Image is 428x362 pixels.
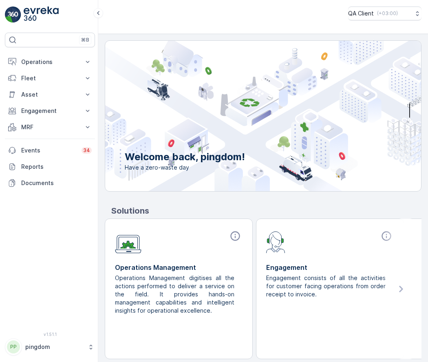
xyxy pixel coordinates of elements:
p: Events [21,146,77,155]
p: pingdom [25,343,84,351]
p: Fleet [21,74,79,82]
p: Documents [21,179,92,187]
p: 34 [83,147,90,154]
a: Events34 [5,142,95,159]
p: Engagement consists of all the activities for customer facing operations from order receipt to in... [266,274,387,298]
p: Asset [21,90,79,99]
p: ⌘B [81,37,89,43]
img: logo [5,7,21,23]
button: PPpingdom [5,338,95,355]
p: Operations [21,58,79,66]
a: Documents [5,175,95,191]
div: PP [7,340,20,353]
button: MRF [5,119,95,135]
p: ( +03:00 ) [377,10,398,17]
p: MRF [21,123,79,131]
img: module-icon [266,230,285,253]
span: Have a zero-waste day [125,163,245,172]
p: Solutions [111,205,421,217]
p: Engagement [21,107,79,115]
button: Operations [5,54,95,70]
p: QA Client [348,9,374,18]
button: Fleet [5,70,95,86]
p: Reports [21,163,92,171]
img: city illustration [68,41,421,191]
button: Asset [5,86,95,103]
button: Engagement [5,103,95,119]
span: v 1.51.1 [5,332,95,337]
p: Welcome back, pingdom! [125,150,245,163]
img: logo_light-DOdMpM7g.png [24,7,59,23]
button: QA Client(+03:00) [348,7,421,20]
a: Reports [5,159,95,175]
p: Engagement [266,263,394,272]
p: Operations Management [115,263,243,272]
p: Operations Management digitises all the actions performed to deliver a service on the field. It p... [115,274,236,315]
img: module-icon [115,230,141,254]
